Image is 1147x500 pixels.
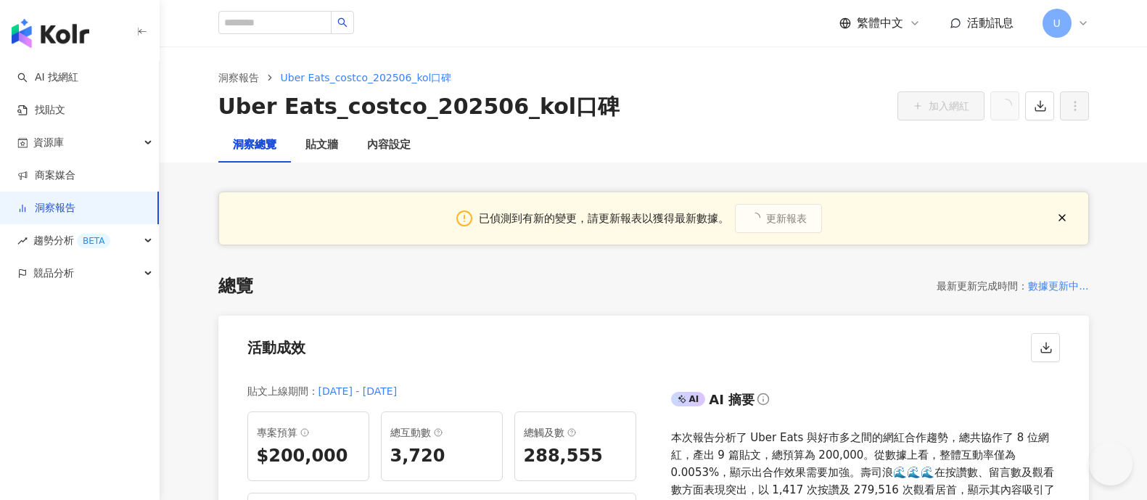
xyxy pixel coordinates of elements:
[1028,277,1088,295] div: 數據更新中...
[77,234,110,248] div: BETA
[524,424,627,441] div: 總觸及數
[215,70,262,86] a: 洞察報告
[257,444,360,469] div: $200,000
[967,16,1014,30] span: 活動訊息
[390,444,493,469] div: 3,720
[12,19,89,48] img: logo
[33,224,110,257] span: 趨勢分析
[33,126,64,159] span: 資源庫
[749,211,762,224] span: loading
[17,70,78,85] a: searchAI 找網紅
[897,91,984,120] button: 加入網紅
[33,257,74,290] span: 競品分析
[218,91,620,122] div: Uber Eats_costco_202506_kol口碑
[281,72,452,83] span: Uber Eats_costco_202506_kol口碑
[247,337,305,358] div: 活動成效
[337,17,348,28] span: search
[735,204,822,233] button: 更新報表
[218,274,253,299] div: 總覽
[17,103,65,118] a: 找貼文
[233,136,276,154] div: 洞察總覽
[305,136,338,154] div: 貼文牆
[367,136,411,154] div: 內容設定
[247,382,318,400] div: 貼文上線期間 ：
[766,213,807,224] span: 更新報表
[257,424,360,441] div: 專案預算
[390,424,493,441] div: 總互動數
[17,201,75,216] a: 洞察報告
[524,444,627,469] div: 288,555
[1053,15,1060,31] span: U
[17,236,28,246] span: rise
[709,390,755,409] div: AI 摘要
[1089,442,1132,485] iframe: Help Scout Beacon - Open
[17,168,75,183] a: 商案媒合
[671,392,706,406] div: AI
[857,15,903,31] span: 繁體中文
[937,277,1028,295] div: 最新更新完成時間 ：
[318,382,398,400] div: [DATE] - [DATE]
[671,388,1060,417] div: AIAI 摘要
[479,210,729,227] div: 已偵測到有新的變更，請更新報表以獲得最新數據。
